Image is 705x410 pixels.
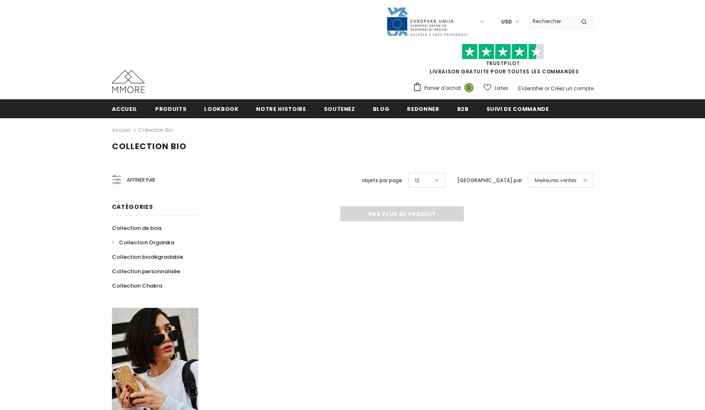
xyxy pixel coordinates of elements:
a: Collection personnalisée [112,264,180,279]
a: Collection de bois [112,221,162,235]
span: Panier d'achat [424,84,461,92]
a: Produits [155,99,186,118]
span: Produits [155,105,186,113]
span: Notre histoire [256,105,306,113]
img: Javni Razpis [386,7,468,37]
span: Listes [495,84,508,92]
span: 0 [464,83,474,92]
a: Collection Organika [112,235,174,250]
input: Search Site [528,15,575,27]
a: S'identifier [518,85,543,92]
span: soutenez [324,105,355,113]
span: Collection biodégradable [112,253,183,261]
a: Redonner [407,99,439,118]
span: LIVRAISON GRATUITE POUR TOUTES LES COMMANDES [413,47,593,75]
span: Accueil [112,105,138,113]
a: B2B [457,99,469,118]
span: Collection Bio [112,141,186,152]
span: Lookbook [204,105,238,113]
a: Panier d'achat 0 [413,82,478,94]
span: Blog [373,105,390,113]
span: Affiner par [127,176,155,185]
span: 12 [415,176,419,185]
a: Suivi de commande [486,99,549,118]
a: Lookbook [204,99,238,118]
span: Collection de bois [112,224,162,232]
span: Collection Organika [119,239,174,246]
span: Collection personnalisée [112,267,180,275]
a: TrustPilot [486,60,520,67]
a: Blog [373,99,390,118]
a: Collection Bio [138,127,173,134]
a: Collection biodégradable [112,250,183,264]
span: Collection Chakra [112,282,162,290]
span: Meilleures ventes [535,176,577,185]
label: [GEOGRAPHIC_DATA] par [457,176,522,185]
a: Notre histoire [256,99,306,118]
span: Redonner [407,105,439,113]
a: Listes [484,81,508,95]
span: Catégories [112,203,153,211]
span: Suivi de commande [486,105,549,113]
a: soutenez [324,99,355,118]
span: or [544,85,549,92]
a: Collection Chakra [112,279,162,293]
span: B2B [457,105,469,113]
a: Javni Razpis [386,18,468,25]
label: objets par page [362,176,402,185]
a: Accueil [112,99,138,118]
a: Accueil [112,125,130,135]
a: Créez un compte [551,85,593,92]
img: Faites confiance aux étoiles pilotes [462,44,544,60]
span: USD [501,18,512,26]
img: Cas MMORE [112,70,145,93]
